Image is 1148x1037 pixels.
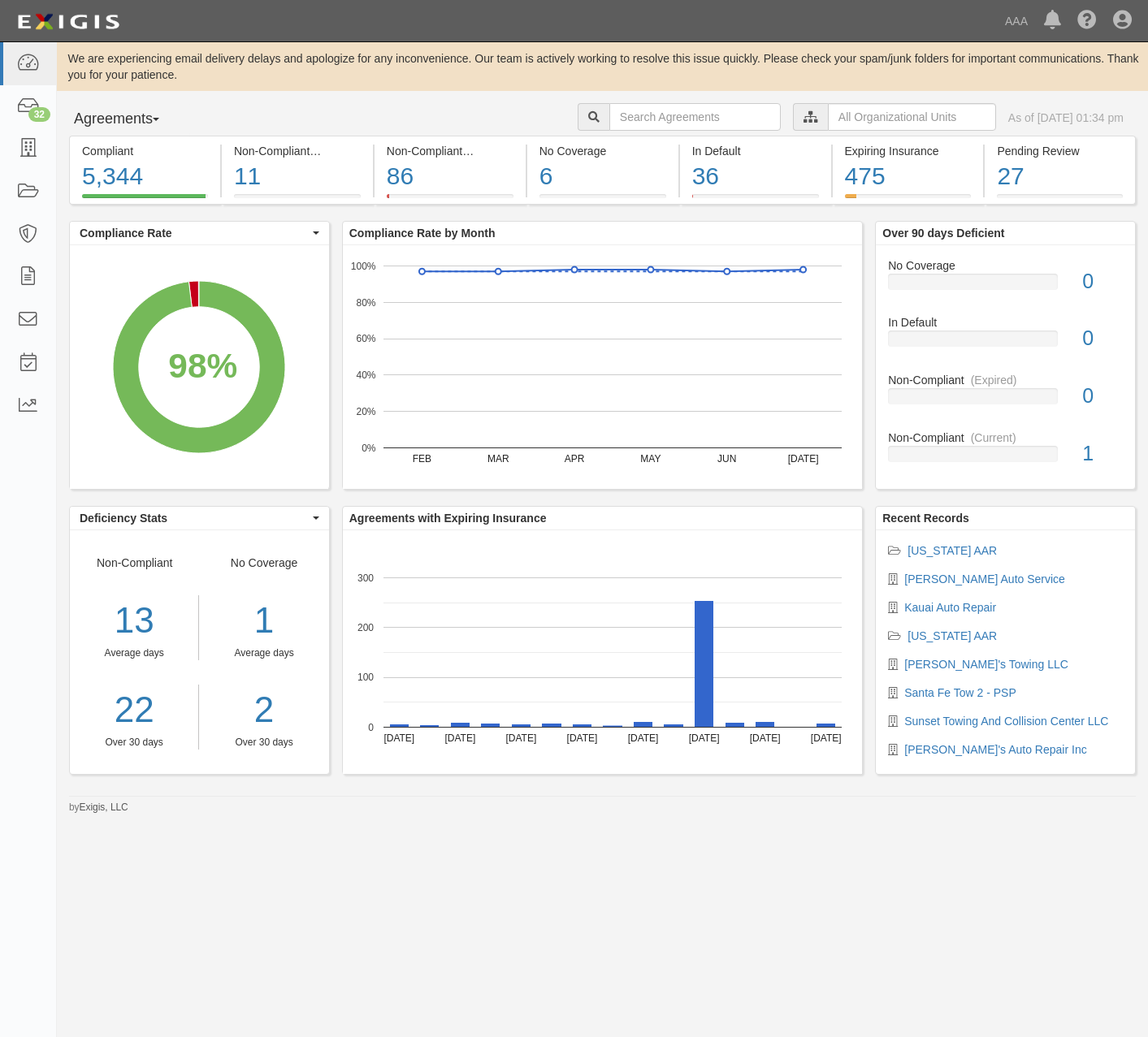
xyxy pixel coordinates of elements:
[564,453,584,464] text: APR
[368,721,374,732] text: 0
[316,143,362,159] div: (Current)
[845,159,972,194] div: 475
[28,107,50,122] div: 32
[356,296,375,308] text: 80%
[997,5,1036,37] a: AAA
[70,736,198,750] div: Over 30 days
[1077,11,1097,31] i: Help Center - Complianz
[750,732,781,744] text: [DATE]
[70,245,328,489] svg: A chart.
[908,544,997,557] a: [US_STATE] AAR
[57,50,1148,83] div: We are experiencing email delivery delays and apologize for any inconvenience. Our team is active...
[539,159,666,194] div: 6
[349,512,547,525] b: Agreements with Expiring Insurance
[80,225,309,241] span: Compliance Rate
[211,595,316,646] div: 1
[12,7,124,37] img: logo-5460c22ac91f19d4615b14bd174203de0afe785f0fc80cf4dbbc73dc1793850b.png
[70,595,198,646] div: 13
[971,372,1017,388] div: (Expired)
[211,685,316,736] a: 2
[828,103,996,131] input: All Organizational Units
[833,194,984,207] a: Expiring Insurance475
[627,732,658,744] text: [DATE]
[80,510,309,526] span: Deficiency Stats
[539,143,666,159] div: No Coverage
[343,530,862,774] svg: A chart.
[168,341,237,391] div: 98%
[375,194,526,207] a: Non-Compliant(Expired)86
[904,715,1108,728] a: Sunset Towing And Collision Center LLC
[82,143,208,159] div: Compliant
[904,658,1068,671] a: [PERSON_NAME]'s Towing LLC
[70,222,329,244] button: Compliance Rate
[487,453,509,464] text: MAR
[505,732,536,744] text: [DATE]
[356,369,375,381] text: 40%
[357,672,374,683] text: 100
[688,732,719,744] text: [DATE]
[888,372,1123,430] a: Non-Compliant(Expired)0
[444,732,475,744] text: [DATE]
[908,629,997,642] a: [US_STATE] AAR
[343,245,862,489] svg: A chart.
[356,406,375,417] text: 20%
[1070,439,1135,469] div: 1
[349,227,496,240] b: Compliance Rate by Month
[888,314,1123,372] a: In Default0
[997,143,1123,159] div: Pending Review
[362,442,376,453] text: 0%
[387,159,513,194] div: 86
[357,572,374,583] text: 300
[351,260,376,271] text: 100%
[888,430,1123,475] a: Non-Compliant(Current)1
[222,194,373,207] a: Non-Compliant(Current)11
[234,143,361,159] div: Non-Compliant (Current)
[997,159,1123,194] div: 27
[357,622,374,633] text: 200
[876,314,1135,331] div: In Default
[787,453,818,464] text: [DATE]
[211,736,316,750] div: Over 30 days
[845,143,972,159] div: Expiring Insurance
[811,732,842,744] text: [DATE]
[904,601,996,614] a: Kauai Auto Repair
[1070,324,1135,353] div: 0
[70,685,198,736] a: 22
[904,686,1016,699] a: Santa Fe Tow 2 - PSP
[1070,382,1135,411] div: 0
[566,732,597,744] text: [DATE]
[876,372,1135,388] div: Non-Compliant
[1008,110,1124,126] div: As of [DATE] 01:34 pm
[387,143,513,159] div: Non-Compliant (Expired)
[69,801,128,814] small: by
[70,646,198,660] div: Average days
[985,194,1136,207] a: Pending Review27
[70,555,199,750] div: Non-Compliant
[356,333,375,344] text: 60%
[527,194,678,207] a: No Coverage6
[234,159,361,194] div: 11
[904,743,1086,756] a: [PERSON_NAME]'s Auto Repair Inc
[640,453,661,464] text: MAY
[412,453,431,464] text: FEB
[882,227,1004,240] b: Over 90 days Deficient
[69,194,220,207] a: Compliant5,344
[692,159,819,194] div: 36
[609,103,781,131] input: Search Agreements
[82,159,208,194] div: 5,344
[199,555,328,750] div: No Coverage
[692,143,819,159] div: In Default
[904,573,1065,585] a: [PERSON_NAME] Auto Service
[882,512,969,525] b: Recent Records
[211,646,316,660] div: Average days
[70,507,329,529] button: Deficiency Stats
[680,194,831,207] a: In Default36
[1070,267,1135,296] div: 0
[717,453,736,464] text: JUN
[80,802,128,813] a: Exigis, LLC
[876,257,1135,274] div: No Coverage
